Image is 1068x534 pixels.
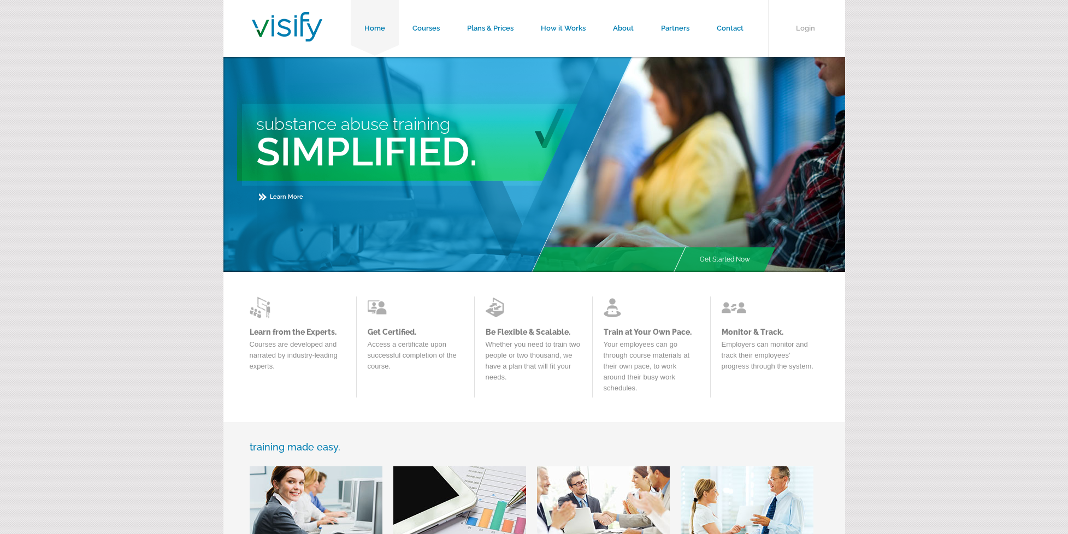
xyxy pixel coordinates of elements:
[486,296,510,318] img: Learn from the Experts
[722,296,746,318] img: Learn from the Experts
[604,339,699,399] p: Your employees can go through course materials at their own pace, to work around their busy work ...
[368,296,392,318] img: Learn from the Experts
[250,296,274,318] img: Learn from the Experts
[250,441,819,453] h3: training made easy.
[530,57,845,272] img: Main Image
[604,296,628,318] img: Learn from the Experts
[259,193,303,200] a: Learn More
[686,247,764,272] a: Get Started Now
[256,114,635,134] h3: Substance Abuse Training
[722,328,817,336] a: Monitor & Track.
[604,328,699,336] a: Train at Your Own Pace.
[250,328,345,336] a: Learn from the Experts.
[368,328,463,336] a: Get Certified.
[250,339,345,377] p: Courses are developed and narrated by industry-leading experts.
[722,339,817,377] p: Employers can monitor and track their employees' progress through the system.
[252,29,322,45] a: Visify Training
[486,339,581,388] p: Whether you need to train two people or two thousand, we have a plan that will fit your needs.
[252,12,322,41] img: Visify Training
[486,328,581,336] a: Be Flexible & Scalable.
[368,339,463,377] p: Access a certificate upon successful completion of the course.
[256,128,635,175] h2: Simplified.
